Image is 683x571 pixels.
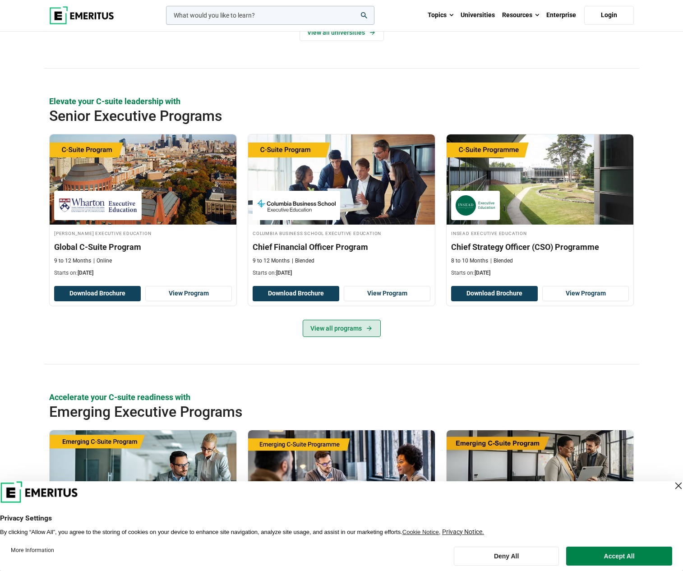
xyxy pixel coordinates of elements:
img: Chief Strategy Officer (CSO) Programme | Online Leadership Course [447,134,633,225]
h3: Global C-Suite Program [54,241,232,253]
button: Download Brochure [253,286,339,301]
span: [DATE] [78,270,93,276]
p: Online [93,257,112,265]
p: 9 to 12 Months [54,257,91,265]
a: View Universities [300,24,384,41]
img: Global C-Suite Program | Online Leadership Course [50,134,236,225]
img: Chief Financial Officer Program | Online Finance Course [248,134,435,225]
p: 8 to 10 Months [451,257,488,265]
a: View all programs [303,320,381,337]
h3: Chief Financial Officer Program [253,241,430,253]
img: Wharton Executive Education [59,195,137,216]
p: Accelerate your C-suite readiness with [49,391,634,403]
span: [DATE] [475,270,490,276]
h3: Chief Strategy Officer (CSO) Programme [451,241,629,253]
img: Emerging COO Program | Online Supply Chain and Operations Course [447,430,633,520]
h2: Senior Executive Programs [49,107,575,125]
a: View Program [145,286,232,301]
a: Leadership Course by Wharton Executive Education - September 24, 2025 Wharton Executive Education... [50,134,236,281]
p: Starts on: [451,269,629,277]
a: View Program [344,286,430,301]
a: Login [584,6,634,25]
button: Download Brochure [451,286,538,301]
img: Columbia Business School Executive Education [257,195,336,216]
p: 9 to 12 Months [253,257,290,265]
img: INSEAD Executive Education [456,195,495,216]
p: Starts on: [253,269,430,277]
a: View Program [542,286,629,301]
h4: [PERSON_NAME] Executive Education [54,229,232,237]
h4: INSEAD Executive Education [451,229,629,237]
p: Blended [490,257,513,265]
a: Finance Course by Columbia Business School Executive Education - September 29, 2025 Columbia Busi... [248,134,435,281]
p: Blended [292,257,314,265]
input: woocommerce-product-search-field-0 [166,6,374,25]
img: Emerging CTO Programme | Online Business Management Course [248,430,435,520]
h2: Emerging Executive Programs [49,403,575,421]
img: Emerging CFO Program | Online Finance Course [50,430,236,520]
button: Download Brochure [54,286,141,301]
span: [DATE] [276,270,292,276]
a: Leadership Course by INSEAD Executive Education - October 14, 2025 INSEAD Executive Education INS... [447,134,633,281]
h4: Columbia Business School Executive Education [253,229,430,237]
p: Elevate your C-suite leadership with [49,96,634,107]
p: Starts on: [54,269,232,277]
